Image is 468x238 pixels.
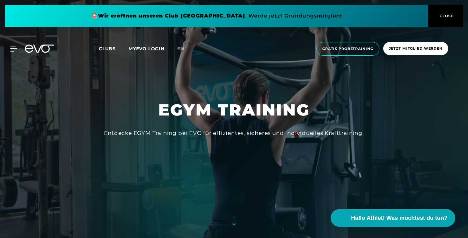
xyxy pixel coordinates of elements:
span: Clubs [99,46,116,52]
span: Hallo Athlet! Was möchtest du tun? [351,214,448,222]
a: en [177,45,192,52]
div: Entdecke EGYM Training bei EVO für effizientes, sicheres und individuelles Krafttraining. [104,128,364,138]
a: Gratis Probetraining [314,42,381,56]
span: en [177,46,184,52]
a: Clubs [99,45,128,52]
span: Jetzt Mitglied werden [389,46,442,51]
h1: EGYM TRAINING [158,100,310,120]
span: CLOSE [438,13,454,19]
a: Jetzt Mitglied werden [381,42,450,56]
span: Gratis Probetraining [322,46,373,52]
button: CLOSE [428,5,463,27]
a: MYEVO LOGIN [128,46,165,52]
button: Hallo Athlet! Was möchtest du tun? [331,209,455,227]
